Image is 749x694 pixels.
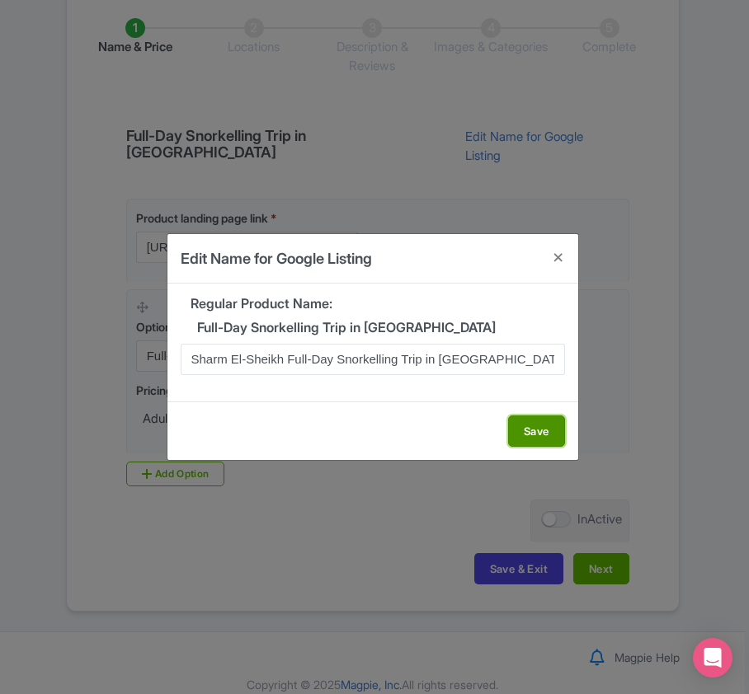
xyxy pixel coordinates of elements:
h5: Regular Product Name: [181,297,565,312]
button: Save [508,415,565,447]
h5: Full-Day Snorkelling Trip in [GEOGRAPHIC_DATA] [181,321,565,335]
h4: Edit Name for Google Listing [181,247,372,270]
input: Name for Product on Google [181,344,565,375]
div: Open Intercom Messenger [693,638,733,678]
button: Close [539,234,578,281]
